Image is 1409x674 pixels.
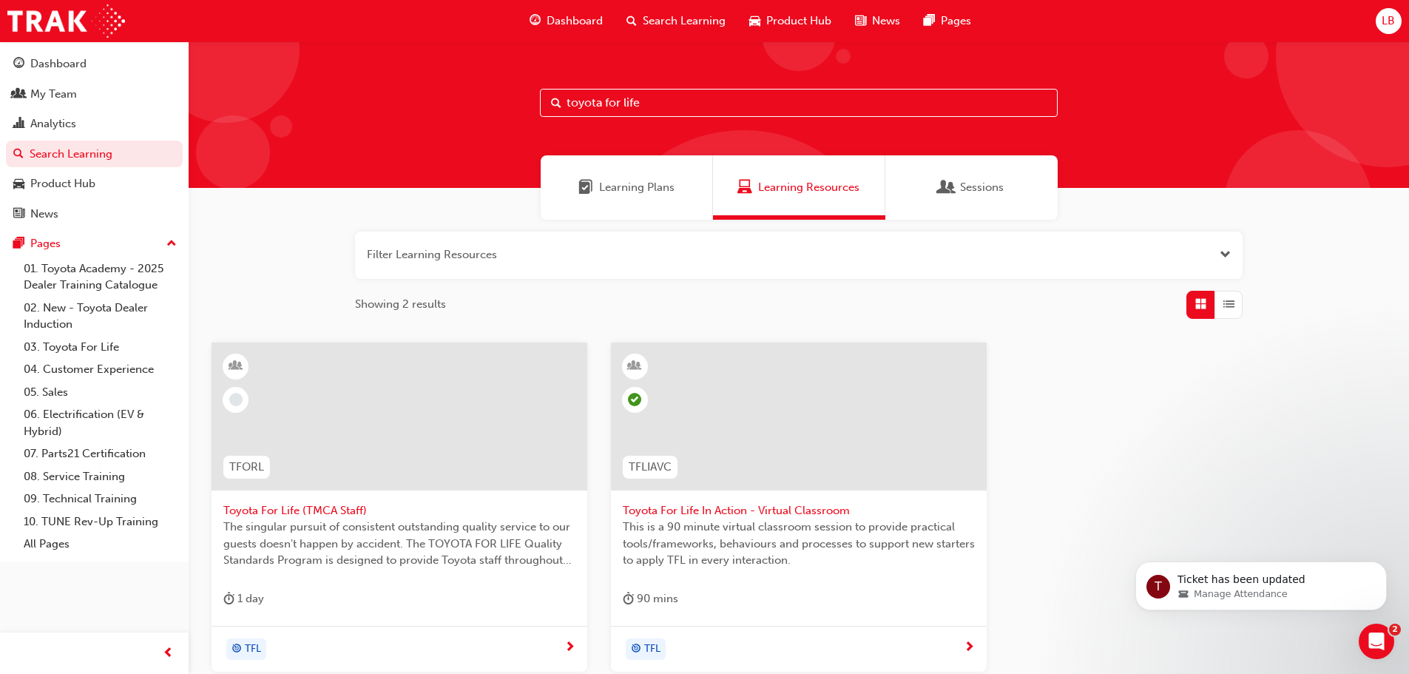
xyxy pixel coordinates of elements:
[623,502,975,519] span: Toyota For Life In Action - Virtual Classroom
[564,641,575,655] span: next-icon
[13,58,24,71] span: guage-icon
[30,235,61,252] div: Pages
[30,175,95,192] div: Product Hub
[623,519,975,569] span: This is a 90 minute virtual classroom session to provide practical tools/frameworks, behaviours a...
[541,155,713,220] a: Learning PlansLearning Plans
[599,179,675,196] span: Learning Plans
[18,297,183,336] a: 02. New - Toyota Dealer Induction
[964,641,975,655] span: next-icon
[163,644,174,663] span: prev-icon
[758,179,859,196] span: Learning Resources
[223,590,264,608] div: 1 day
[939,179,954,196] span: Sessions
[18,442,183,465] a: 07. Parts21 Certification
[1382,13,1395,30] span: LB
[872,13,900,30] span: News
[623,590,678,608] div: 90 mins
[18,488,183,510] a: 09. Technical Training
[166,235,177,254] span: up-icon
[737,6,843,36] a: car-iconProduct Hub
[1195,296,1206,313] span: Grid
[749,12,760,30] span: car-icon
[1223,296,1234,313] span: List
[6,230,183,257] button: Pages
[631,640,641,659] span: target-icon
[355,296,446,313] span: Showing 2 results
[18,381,183,404] a: 05. Sales
[578,179,593,196] span: Learning Plans
[30,55,87,73] div: Dashboard
[843,6,912,36] a: news-iconNews
[960,179,1004,196] span: Sessions
[18,336,183,359] a: 03. Toyota For Life
[223,590,234,608] span: duration-icon
[223,502,575,519] span: Toyota For Life (TMCA Staff)
[18,403,183,442] a: 06. Electrification (EV & Hybrid)
[855,12,866,30] span: news-icon
[30,86,77,103] div: My Team
[713,155,885,220] a: Learning ResourcesLearning Resources
[551,95,561,112] span: Search
[13,118,24,131] span: chart-icon
[6,47,183,230] button: DashboardMy TeamAnalyticsSearch LearningProduct HubNews
[1376,8,1402,34] button: LB
[18,465,183,488] a: 08. Service Training
[13,208,24,221] span: news-icon
[644,641,660,658] span: TFL
[530,12,541,30] span: guage-icon
[924,12,935,30] span: pages-icon
[629,357,640,376] span: learningResourceType_INSTRUCTOR_LED-icon
[18,358,183,381] a: 04. Customer Experience
[885,155,1058,220] a: SessionsSessions
[231,357,241,376] span: learningResourceType_INSTRUCTOR_LED-icon
[623,590,634,608] span: duration-icon
[212,343,587,673] a: TFORLToyota For Life (TMCA Staff)The singular pursuit of consistent outstanding quality service t...
[1113,530,1409,634] iframe: Intercom notifications message
[547,13,603,30] span: Dashboard
[615,6,737,36] a: search-iconSearch Learning
[628,393,641,406] span: learningRecordVerb_ATTEND-icon
[18,257,183,297] a: 01. Toyota Academy - 2025 Dealer Training Catalogue
[6,141,183,168] a: Search Learning
[941,13,971,30] span: Pages
[6,50,183,78] a: Dashboard
[30,206,58,223] div: News
[737,179,752,196] span: Learning Resources
[7,4,125,38] img: Trak
[13,178,24,191] span: car-icon
[13,237,24,251] span: pages-icon
[245,641,261,658] span: TFL
[611,343,987,673] a: TFLIAVCToyota For Life In Action - Virtual ClassroomThis is a 90 minute virtual classroom session...
[6,200,183,228] a: News
[229,393,243,406] span: learningRecordVerb_NONE-icon
[643,13,726,30] span: Search Learning
[13,148,24,161] span: search-icon
[1220,246,1231,263] button: Open the filter
[518,6,615,36] a: guage-iconDashboard
[232,640,242,659] span: target-icon
[6,110,183,138] a: Analytics
[13,88,24,101] span: people-icon
[1359,624,1394,659] iframe: Intercom live chat
[912,6,983,36] a: pages-iconPages
[229,459,264,476] span: TFORL
[18,533,183,556] a: All Pages
[540,89,1058,117] input: Search...
[6,170,183,198] a: Product Hub
[30,115,76,132] div: Analytics
[626,12,637,30] span: search-icon
[18,510,183,533] a: 10. TUNE Rev-Up Training
[6,81,183,108] a: My Team
[1389,624,1401,636] span: 2
[766,13,831,30] span: Product Hub
[629,459,672,476] span: TFLIAVC
[223,519,575,569] span: The singular pursuit of consistent outstanding quality service to our guests doesn't happen by ac...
